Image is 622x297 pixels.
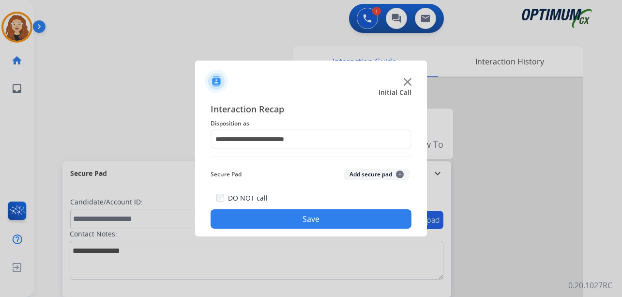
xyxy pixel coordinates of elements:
span: + [396,171,404,178]
button: Add secure pad+ [344,169,410,180]
img: contact-recap-line.svg [211,156,411,157]
span: Initial Call [379,88,411,97]
button: Save [211,209,411,229]
span: Disposition as [211,118,411,129]
label: DO NOT call [228,193,268,203]
p: 0.20.1027RC [568,280,612,291]
span: Secure Pad [211,169,242,180]
img: contactIcon [205,70,228,93]
span: Interaction Recap [211,102,411,118]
